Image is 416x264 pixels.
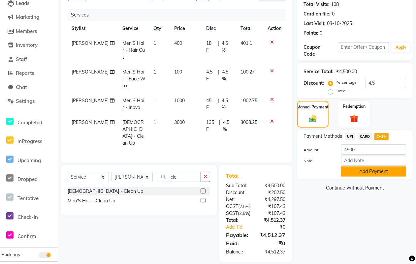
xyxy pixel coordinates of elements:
[222,69,233,82] span: 4.5 %
[174,98,185,103] span: 1000
[299,158,336,164] label: Note:
[239,211,249,216] span: 2.5%
[17,195,39,201] span: Tentative
[237,21,264,36] th: Total
[304,80,324,87] div: Discount:
[68,197,115,204] div: Men'S Hair - Clean Up
[2,70,56,77] a: Reports
[17,176,38,182] span: Dropped
[206,40,215,54] span: 18 F
[255,231,291,239] div: ₹4,512.37
[332,11,335,17] div: 0
[206,69,215,82] span: 4.5 F
[153,119,156,125] span: 1
[256,249,290,255] div: ₹4,512.37
[17,214,38,220] span: Check-In
[341,166,406,177] button: Add Payment
[221,217,256,224] div: Total:
[241,40,252,46] span: 401.1
[221,224,262,231] a: Add Tip
[122,69,145,89] span: Men'S Hair - Face Wax
[202,21,237,36] th: Disc
[241,69,255,75] span: 100.27
[16,70,34,76] span: Reports
[118,21,150,36] th: Service
[222,97,233,111] span: 4.5 %
[68,9,291,21] div: Services
[304,1,330,8] div: Total Visits:
[17,157,41,163] span: Upcoming
[327,20,352,27] div: 03-10-2025
[68,21,118,36] th: Stylist
[304,133,342,140] span: Payment Methods
[341,144,406,155] input: Amount
[68,188,143,195] div: [DEMOGRAPHIC_DATA] - Clean Up
[219,119,220,133] span: |
[306,114,319,123] img: _cash.svg
[299,147,336,153] label: Amount:
[241,119,258,125] span: 3008.25
[262,224,291,231] div: ₹0
[304,11,331,17] div: Card on file:
[241,98,258,103] span: 1002.75
[72,98,109,103] span: [PERSON_NAME]
[218,69,219,82] span: |
[16,14,39,20] span: Marketing
[299,185,411,191] a: Continue Without Payment
[256,210,290,217] div: ₹107.43
[17,233,36,239] span: Confirm
[206,119,216,133] span: 135 F
[16,56,27,62] span: Staff
[17,138,42,144] span: InProgress
[174,69,182,75] span: 100
[218,40,219,54] span: |
[256,217,290,224] div: ₹4,512.37
[174,119,185,125] span: 3000
[2,14,56,21] a: Marketing
[2,56,56,63] a: Staff
[153,69,156,75] span: 1
[221,239,256,247] div: Paid:
[338,42,389,52] input: Enter Offer / Coupon Code
[256,196,290,203] div: ₹4,297.50
[223,119,233,133] span: 4.5 %
[256,182,290,189] div: ₹4,500.00
[149,21,170,36] th: Qty
[72,40,109,46] span: [PERSON_NAME]
[206,97,215,111] span: 45 F
[221,203,256,210] div: ( )
[221,231,255,239] div: Payable:
[226,172,241,179] span: Total
[256,239,290,247] div: ₹0
[16,42,38,48] span: Inventory
[122,98,144,110] span: Men'S Hair - Inova
[345,133,355,140] span: UPI
[170,21,202,36] th: Price
[331,1,339,8] div: 108
[304,30,319,37] div: Points:
[336,68,357,75] div: ₹4,500.00
[221,189,256,196] div: Discount:
[304,44,338,58] div: Coupon Code
[304,68,334,75] div: Service Total:
[304,20,326,27] div: Last Visit:
[222,40,233,54] span: 4.5 %
[347,113,361,124] img: _gift.svg
[392,43,410,52] button: Apply
[72,119,109,125] span: [PERSON_NAME]
[221,210,256,217] div: ( )
[2,252,20,257] span: Bookings
[17,119,42,126] span: Completed
[374,133,389,140] span: CASH
[16,98,35,104] span: Settings
[226,203,238,209] span: CGST
[336,79,357,85] label: Percentage
[158,172,201,182] input: Search or Scan
[336,88,346,94] label: Fixed
[218,97,219,111] span: |
[358,133,372,140] span: CARD
[174,40,182,46] span: 400
[320,30,323,37] div: 0
[221,182,256,189] div: Sub Total:
[2,98,56,105] a: Settings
